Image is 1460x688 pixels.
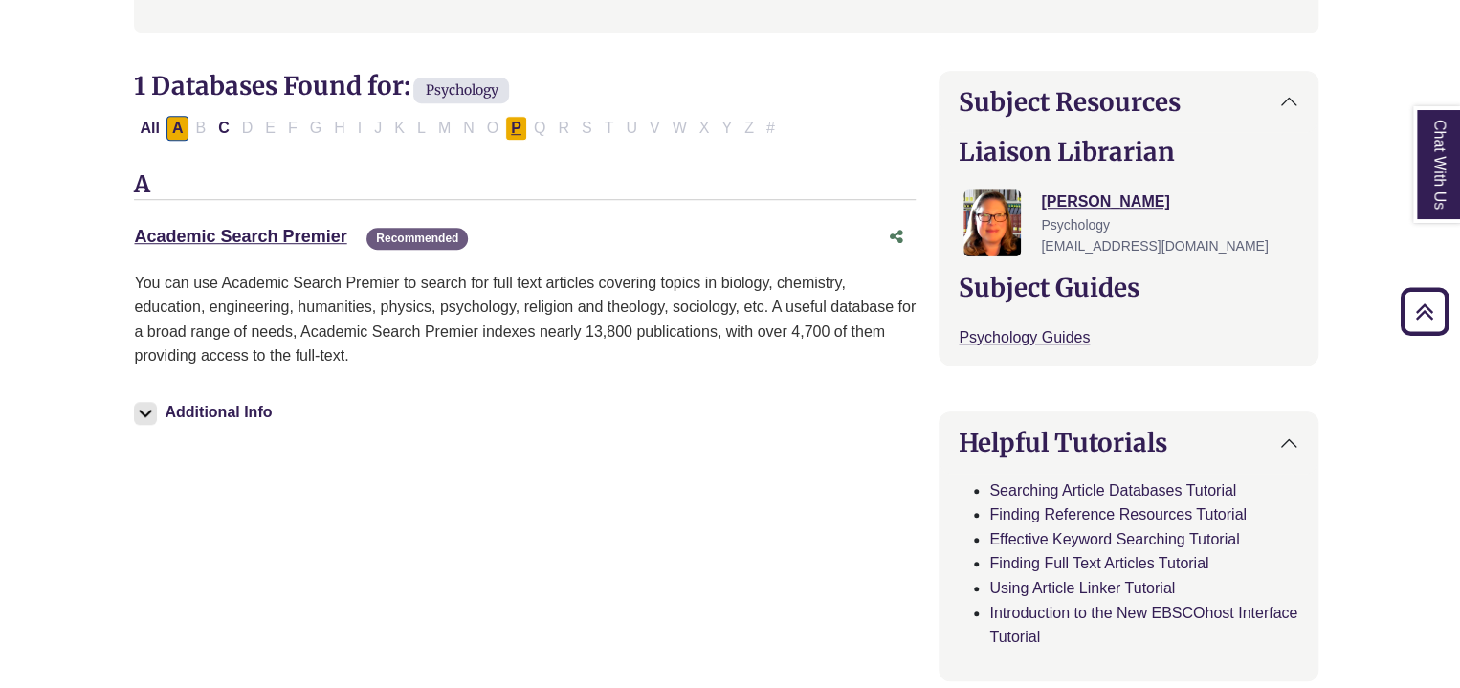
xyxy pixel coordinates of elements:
button: Subject Resources [940,72,1316,132]
a: Psychology Guides [959,329,1090,345]
h2: Liaison Librarian [959,137,1297,166]
h2: Subject Guides [959,273,1297,302]
button: All [134,116,165,141]
button: Share this database [877,219,916,255]
img: Jessica Moore [963,189,1021,256]
a: [PERSON_NAME] [1041,193,1169,210]
p: You can use Academic Search Premier to search for full text articles covering topics in biology, ... [134,271,916,368]
button: Filter Results P [505,116,527,141]
span: Recommended [366,228,468,250]
a: Searching Article Databases Tutorial [989,482,1236,499]
a: Introduction to the New EBSCOhost Interface Tutorial [989,605,1297,646]
span: 1 Databases Found for: [134,70,409,101]
a: Academic Search Premier [134,227,346,246]
a: Using Article Linker Tutorial [989,580,1175,596]
span: Psychology [1041,217,1110,233]
button: Filter Results A [166,116,189,141]
h3: A [134,171,916,200]
a: Finding Reference Resources Tutorial [989,506,1247,522]
div: Alpha-list to filter by first letter of database name [134,119,782,135]
span: Psychology [413,78,509,103]
a: Back to Top [1394,299,1455,324]
a: Finding Full Text Articles Tutorial [989,555,1208,571]
button: Additional Info [134,399,277,426]
a: Effective Keyword Searching Tutorial [989,531,1239,547]
span: [EMAIL_ADDRESS][DOMAIN_NAME] [1041,238,1268,254]
button: Filter Results C [212,116,235,141]
button: Helpful Tutorials [940,412,1316,473]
